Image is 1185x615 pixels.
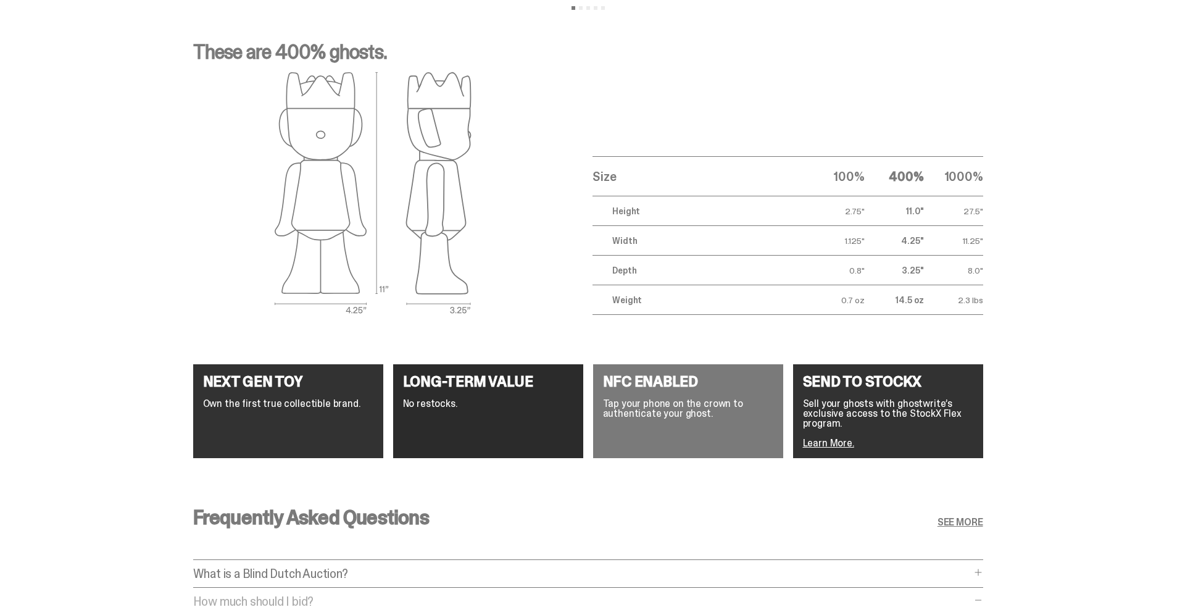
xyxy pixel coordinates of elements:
[803,374,973,389] h4: SEND TO STOCKX
[586,6,590,10] button: View slide 3
[865,285,924,315] td: 14.5 oz
[805,256,865,285] td: 0.8"
[403,399,573,409] p: No restocks.
[203,399,373,409] p: Own the first true collectible brand.
[603,374,773,389] h4: NFC ENABLED
[924,226,983,256] td: 11.25"
[193,508,429,527] h3: Frequently Asked Questions
[865,157,924,196] th: 400%
[594,6,597,10] button: View slide 4
[805,285,865,315] td: 0.7 oz
[193,595,971,608] p: How much should I bid?
[924,256,983,285] td: 8.0"
[924,196,983,226] td: 27.5"
[803,399,973,429] p: Sell your ghosts with ghostwrite’s exclusive access to the StockX Flex program.
[193,567,971,580] p: What is a Blind Dutch Auction?
[579,6,583,10] button: View slide 2
[592,285,805,315] td: Weight
[803,437,854,450] a: Learn More.
[865,196,924,226] td: 11.0"
[592,157,805,196] th: Size
[592,196,805,226] td: Height
[865,256,924,285] td: 3.25"
[805,157,865,196] th: 100%
[193,42,983,72] p: These are 400% ghosts.
[805,226,865,256] td: 1.125"
[924,285,983,315] td: 2.3 lbs
[865,226,924,256] td: 4.25"
[924,157,983,196] th: 1000%
[572,6,575,10] button: View slide 1
[592,226,805,256] td: Width
[275,72,472,315] img: ghost outlines spec
[403,374,573,389] h4: LONG-TERM VALUE
[203,374,373,389] h4: NEXT GEN TOY
[592,256,805,285] td: Depth
[601,6,605,10] button: View slide 5
[938,517,983,527] a: SEE MORE
[805,196,865,226] td: 2.75"
[603,399,773,419] p: Tap your phone on the crown to authenticate your ghost.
